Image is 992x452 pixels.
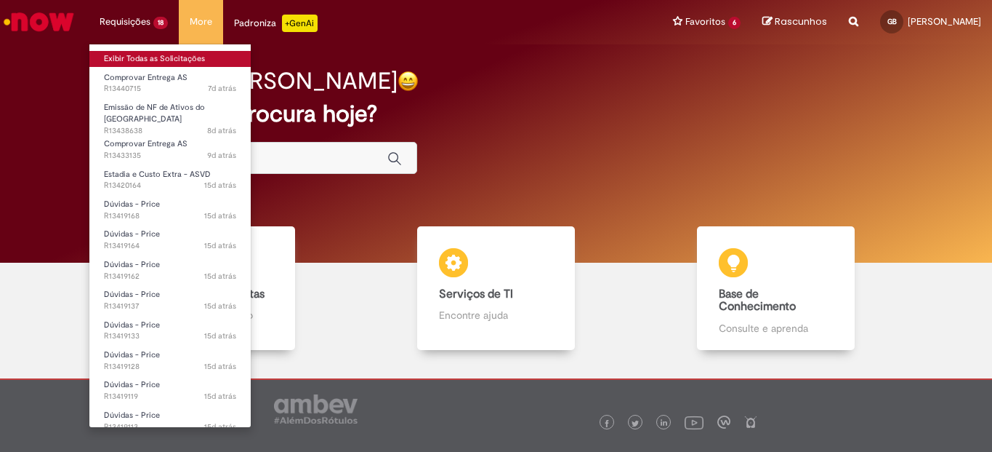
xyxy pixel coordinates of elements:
img: happy-face.png [398,71,419,92]
span: R13438638 [104,125,236,137]
span: Favoritos [685,15,725,29]
span: Dúvidas - Price [104,199,160,210]
img: logo_footer_facebook.png [603,420,610,427]
span: Dúvidas - Price [104,259,160,270]
span: 15d atrás [204,301,236,312]
img: logo_footer_youtube.png [685,413,703,432]
time: 14/08/2025 18:09:25 [204,330,236,341]
a: Aberto R13419164 : Dúvidas - Price [89,226,251,253]
p: Consulte e aprenda [719,321,833,336]
span: [PERSON_NAME] [908,15,981,28]
a: Aberto R13419162 : Dúvidas - Price [89,257,251,284]
a: Aberto R13419168 : Dúvidas - Price [89,197,251,223]
a: Base de Conhecimento Consulte e aprenda [636,226,916,350]
span: R13419164 [104,240,236,252]
time: 14/08/2025 18:08:31 [204,361,236,372]
div: Padroniza [234,15,318,32]
span: 15d atrás [204,330,236,341]
span: 7d atrás [208,83,236,94]
span: R13419128 [104,361,236,373]
time: 22/08/2025 16:11:22 [208,83,236,94]
time: 14/08/2025 18:10:15 [204,301,236,312]
span: R13420164 [104,180,236,191]
span: GB [887,17,897,26]
p: Encontre ajuda [439,308,553,322]
img: ServiceNow [1,7,76,36]
a: Aberto R13438638 : Emissão de NF de Ativos do ASVD [89,100,251,131]
span: Rascunhos [775,15,827,28]
span: R13419137 [104,301,236,312]
a: Aberto R13419133 : Dúvidas - Price [89,317,251,344]
span: 15d atrás [204,421,236,432]
span: Emissão de NF de Ativos do [GEOGRAPHIC_DATA] [104,102,205,124]
span: R13419113 [104,421,236,433]
a: Aberto R13440715 : Comprovar Entrega AS [89,70,251,97]
span: Dúvidas - Price [104,320,160,330]
time: 22/08/2025 09:18:31 [207,125,236,136]
a: Exibir Todas as Solicitações [89,51,251,67]
span: Dúvidas - Price [104,289,160,300]
time: 20/08/2025 15:36:27 [207,150,236,161]
b: Base de Conhecimento [719,287,796,314]
img: logo_footer_linkedin.png [661,419,668,428]
a: Aberto R13419113 : Dúvidas - Price [89,408,251,435]
span: Dúvidas - Price [104,229,160,239]
span: Dúvidas - Price [104,349,160,360]
a: Aberto R13420164 : Estadia e Custo Extra - ASVD [89,167,251,194]
span: 15d atrás [204,391,236,402]
span: More [190,15,212,29]
a: Aberto R13433135 : Comprovar Entrega AS [89,136,251,163]
img: logo_footer_naosei.png [744,416,757,429]
span: 15d atrás [204,180,236,191]
time: 14/08/2025 18:16:53 [204,210,236,221]
span: Requisições [100,15,150,29]
time: 14/08/2025 18:07:29 [204,391,236,402]
a: Aberto R13419128 : Dúvidas - Price [89,347,251,374]
ul: Requisições [89,44,251,428]
img: logo_footer_ambev_rotulo_gray.png [274,394,358,424]
a: Aberto R13419137 : Dúvidas - Price [89,287,251,314]
span: Dúvidas - Price [104,379,160,390]
span: Comprovar Entrega AS [104,138,187,149]
span: 8d atrás [207,125,236,136]
h2: O que você procura hoje? [103,101,889,127]
p: +GenAi [282,15,318,32]
span: Estadia e Custo Extra - ASVD [104,169,211,180]
b: Serviços de TI [439,287,513,301]
span: R13419162 [104,271,236,282]
a: Serviços de TI Encontre ajuda [356,226,636,350]
img: logo_footer_workplace.png [717,416,730,429]
span: 6 [728,17,741,29]
span: 15d atrás [204,240,236,251]
span: R13419119 [104,391,236,403]
a: Aberto R13419119 : Dúvidas - Price [89,377,251,404]
span: 9d atrás [207,150,236,161]
span: Comprovar Entrega AS [104,72,187,83]
span: 15d atrás [204,271,236,282]
span: 15d atrás [204,361,236,372]
span: Dúvidas - Price [104,410,160,421]
time: 15/08/2025 10:56:20 [204,180,236,191]
span: R13440715 [104,83,236,95]
time: 14/08/2025 18:15:56 [204,271,236,282]
time: 14/08/2025 18:06:39 [204,421,236,432]
img: logo_footer_twitter.png [632,420,639,427]
span: R13433135 [104,150,236,162]
a: Catálogo de Ofertas Abra uma solicitação [76,226,356,350]
span: 15d atrás [204,210,236,221]
span: 18 [153,17,168,29]
time: 14/08/2025 18:16:13 [204,240,236,251]
span: R13419168 [104,210,236,222]
a: Rascunhos [762,15,827,29]
span: R13419133 [104,330,236,342]
b: Catálogo de Ofertas [159,287,265,301]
